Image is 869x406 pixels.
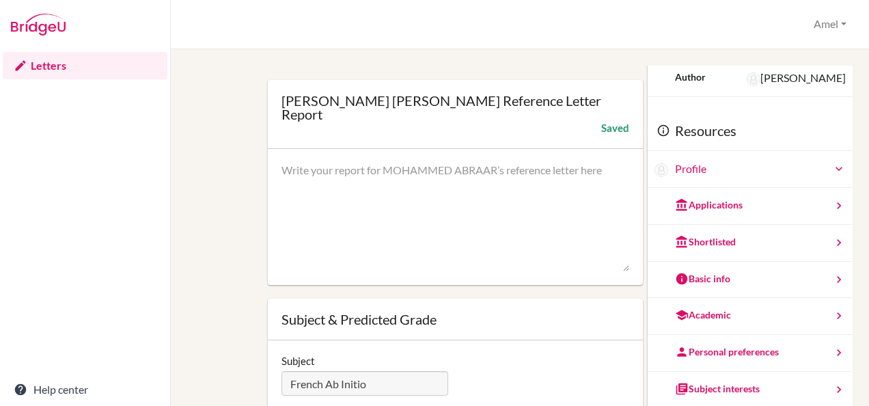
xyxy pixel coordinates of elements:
img: Bridge-U [11,14,66,36]
a: Applications [648,188,853,225]
label: Subject [281,354,315,368]
div: Saved [601,121,629,135]
div: Applications [675,198,743,212]
a: Shortlisted [648,225,853,262]
div: Shortlisted [675,235,736,249]
a: Basic info [648,262,853,299]
button: Amel [808,12,853,37]
img: Jessica Solomon [747,72,760,86]
div: Author [675,70,706,84]
a: Letters [3,52,167,79]
a: Help center [3,376,167,403]
div: Basic info [675,272,730,286]
a: Profile [675,161,846,177]
div: Academic [675,308,731,322]
a: Academic [648,298,853,335]
div: [PERSON_NAME] [747,70,846,86]
div: Subject & Predicted Grade [281,312,629,326]
div: Subject interests [675,382,760,396]
div: [PERSON_NAME] [PERSON_NAME] Reference Letter Report [281,94,629,121]
div: Resources [648,111,853,152]
div: Personal preferences [675,345,779,359]
a: Personal preferences [648,335,853,372]
img: MOHAMMED ABRAAR SHANAWAZ [654,163,668,177]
